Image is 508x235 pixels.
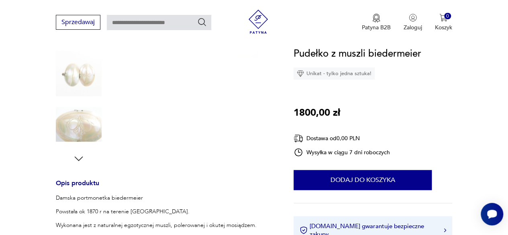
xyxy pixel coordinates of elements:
[362,14,391,31] a: Ikona medaluPatyna B2B
[56,181,274,194] h3: Opis produktu
[56,208,274,216] p: Powstała ok 1870 r na terenie [GEOGRAPHIC_DATA].
[197,17,207,27] button: Szukaj
[409,14,417,22] img: Ikonka użytkownika
[435,24,452,31] p: Koszyk
[56,221,274,229] p: Wykonana jest z naturalnej egzotycznej muszli, polerowanej i okutej mosiądzem.
[56,50,102,96] img: Zdjęcie produktu Pudełko z muszli biedermeier
[444,228,446,232] img: Ikona strzałki w prawo
[294,147,390,157] div: Wysyłka w ciągu 7 dni roboczych
[294,170,432,190] button: Dodaj do koszyka
[481,203,503,225] iframe: Smartsupp widget button
[294,133,390,143] div: Dostawa od 0,00 PLN
[294,133,303,143] img: Ikona dostawy
[300,226,308,234] img: Ikona certyfikatu
[404,14,422,31] button: Zaloguj
[362,14,391,31] button: Patyna B2B
[404,24,422,31] p: Zaloguj
[294,105,340,121] p: 1800,00 zł
[56,194,274,202] p: Damska portmonetka biedermeier
[444,13,451,20] div: 0
[56,15,100,30] button: Sprzedawaj
[56,102,102,147] img: Zdjęcie produktu Pudełko z muszli biedermeier
[294,46,421,61] h1: Pudełko z muszli biedermeier
[435,14,452,31] button: 0Koszyk
[294,67,375,80] div: Unikat - tylko jedna sztuka!
[362,24,391,31] p: Patyna B2B
[439,14,447,22] img: Ikona koszyka
[297,70,304,77] img: Ikona diamentu
[246,10,270,34] img: Patyna - sklep z meblami i dekoracjami vintage
[372,14,380,22] img: Ikona medalu
[56,20,100,26] a: Sprzedawaj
